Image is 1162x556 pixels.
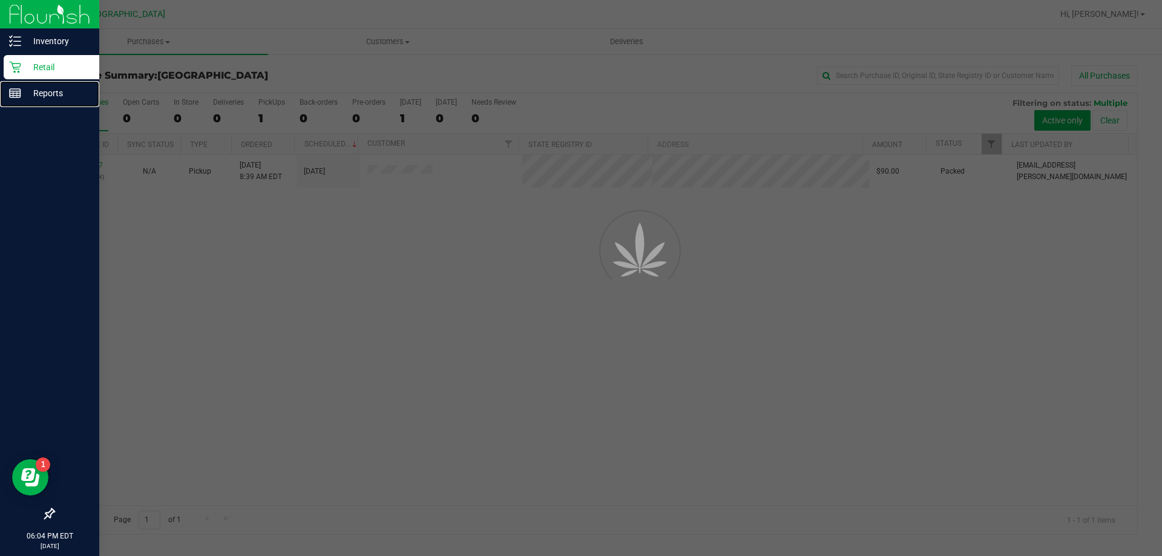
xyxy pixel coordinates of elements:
p: 06:04 PM EDT [5,531,94,541]
inline-svg: Inventory [9,35,21,47]
p: Inventory [21,34,94,48]
iframe: Resource center unread badge [36,457,50,472]
p: Retail [21,60,94,74]
inline-svg: Retail [9,61,21,73]
inline-svg: Reports [9,87,21,99]
iframe: Resource center [12,459,48,495]
p: [DATE] [5,541,94,551]
p: Reports [21,86,94,100]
